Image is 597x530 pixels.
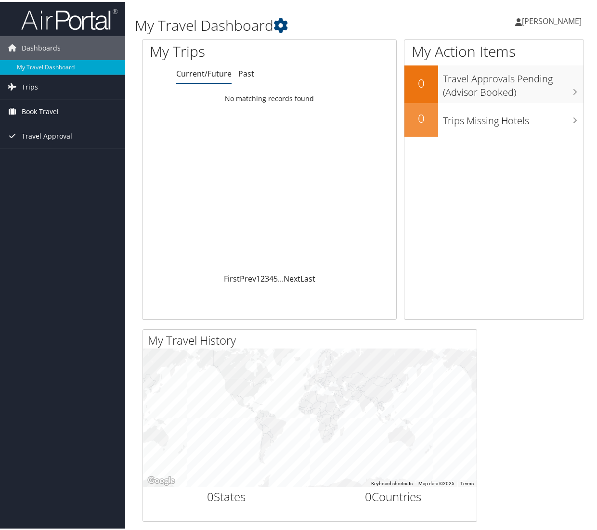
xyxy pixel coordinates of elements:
h2: States [150,487,303,503]
img: airportal-logo.png [21,6,117,29]
td: No matching records found [143,88,396,105]
h2: Countries [317,487,470,503]
span: Book Travel [22,98,59,122]
h2: 0 [404,108,438,125]
a: Open this area in Google Maps (opens a new window) [145,473,177,485]
a: 4 [269,271,273,282]
img: Google [145,473,177,485]
a: Last [300,271,315,282]
a: Terms (opens in new tab) [460,479,474,484]
a: Next [284,271,300,282]
h1: My Trips [150,39,284,60]
span: [PERSON_NAME] [522,14,582,25]
a: 3 [265,271,269,282]
a: Current/Future [176,66,232,77]
span: Trips [22,73,38,97]
span: Map data ©2025 [418,479,454,484]
button: Keyboard shortcuts [371,478,413,485]
span: Travel Approval [22,122,72,146]
span: 0 [207,487,214,503]
h1: My Travel Dashboard [135,13,439,34]
a: First [224,271,240,282]
a: Past [238,66,254,77]
a: [PERSON_NAME] [515,5,591,34]
a: 5 [273,271,278,282]
h2: 0 [404,73,438,90]
a: 0Trips Missing Hotels [404,101,584,135]
a: Prev [240,271,256,282]
h3: Travel Approvals Pending (Advisor Booked) [443,65,584,97]
span: Dashboards [22,34,61,58]
span: … [278,271,284,282]
a: 2 [260,271,265,282]
span: 0 [365,487,372,503]
a: 1 [256,271,260,282]
h2: My Travel History [148,330,477,347]
a: 0Travel Approvals Pending (Advisor Booked) [404,64,584,101]
h3: Trips Missing Hotels [443,107,584,126]
h1: My Action Items [404,39,584,60]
